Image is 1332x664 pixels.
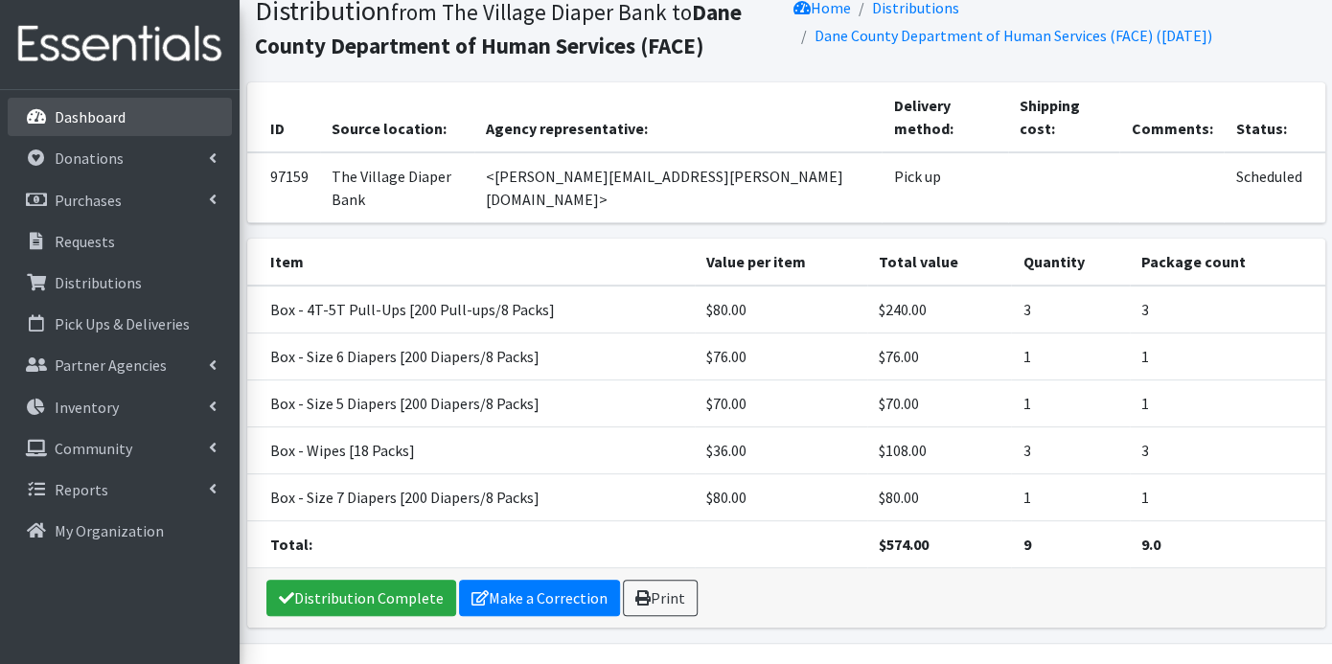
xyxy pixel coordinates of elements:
td: 3 [1011,427,1130,474]
td: $80.00 [695,474,867,521]
a: Reports [8,470,232,509]
strong: 9 [1022,535,1030,554]
a: Make a Correction [459,580,620,616]
td: Box - Size 6 Diapers [200 Diapers/8 Packs] [247,333,696,380]
td: The Village Diaper Bank [320,152,474,223]
a: Dashboard [8,98,232,136]
td: 1 [1130,333,1325,380]
a: Partner Agencies [8,346,232,384]
td: Box - Size 5 Diapers [200 Diapers/8 Packs] [247,380,696,427]
td: $76.00 [867,333,1011,380]
td: <[PERSON_NAME][EMAIL_ADDRESS][PERSON_NAME][DOMAIN_NAME]> [474,152,883,223]
td: $108.00 [867,427,1011,474]
td: Box - Wipes [18 Packs] [247,427,696,474]
a: Pick Ups & Deliveries [8,305,232,343]
td: Box - Size 7 Diapers [200 Diapers/8 Packs] [247,474,696,521]
td: 1 [1130,474,1325,521]
p: Requests [55,232,115,251]
th: Delivery method: [882,82,1008,152]
td: 3 [1130,427,1325,474]
p: My Organization [55,521,164,540]
td: Pick up [882,152,1008,223]
th: Package count [1130,239,1325,286]
p: Pick Ups & Deliveries [55,314,190,333]
p: Purchases [55,191,122,210]
a: Distribution Complete [266,580,456,616]
th: Shipping cost: [1008,82,1119,152]
p: Donations [55,149,124,168]
th: Item [247,239,696,286]
td: 1 [1011,380,1130,427]
a: Purchases [8,181,232,219]
strong: $574.00 [879,535,929,554]
a: Donations [8,139,232,177]
td: 1 [1011,474,1130,521]
p: Community [55,439,132,458]
a: Dane County Department of Human Services (FACE) ([DATE]) [815,26,1212,45]
a: Distributions [8,263,232,302]
p: Inventory [55,398,119,417]
p: Partner Agencies [55,355,167,375]
a: Community [8,429,232,468]
th: Agency representative: [474,82,883,152]
a: Print [623,580,698,616]
td: $240.00 [867,286,1011,333]
td: $76.00 [695,333,867,380]
td: $80.00 [695,286,867,333]
td: $80.00 [867,474,1011,521]
a: My Organization [8,512,232,550]
strong: 9.0 [1141,535,1160,554]
td: 3 [1011,286,1130,333]
td: 1 [1130,380,1325,427]
td: 1 [1011,333,1130,380]
strong: Total: [270,535,312,554]
td: $70.00 [867,380,1011,427]
td: $70.00 [695,380,867,427]
p: Distributions [55,273,142,292]
th: Source location: [320,82,474,152]
th: Comments: [1119,82,1224,152]
a: Inventory [8,388,232,426]
p: Reports [55,480,108,499]
th: Quantity [1011,239,1130,286]
th: Status: [1224,82,1324,152]
th: Value per item [695,239,867,286]
th: ID [247,82,320,152]
td: Scheduled [1224,152,1324,223]
a: Requests [8,222,232,261]
td: Box - 4T-5T Pull-Ups [200 Pull-ups/8 Packs] [247,286,696,333]
td: 3 [1130,286,1325,333]
p: Dashboard [55,107,126,126]
th: Total value [867,239,1011,286]
img: HumanEssentials [8,12,232,77]
td: 97159 [247,152,320,223]
td: $36.00 [695,427,867,474]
